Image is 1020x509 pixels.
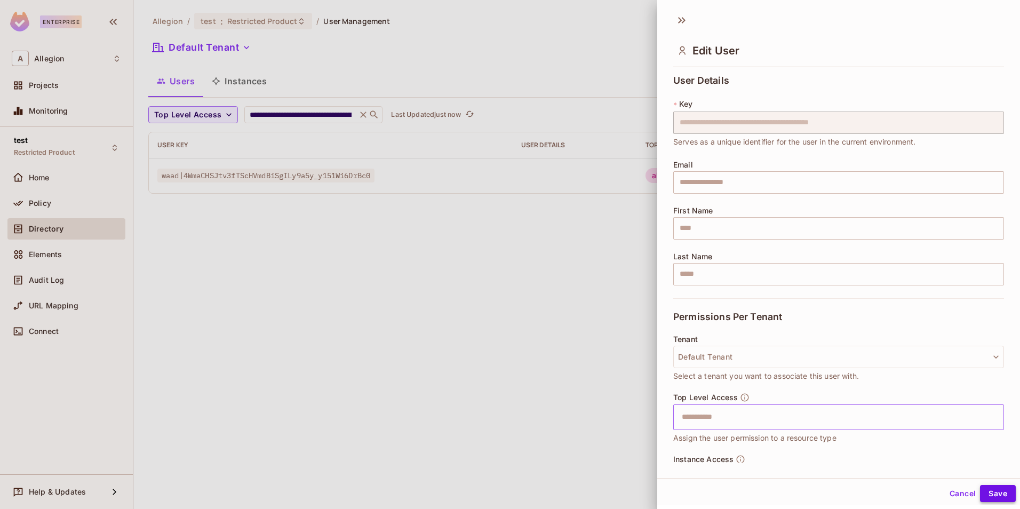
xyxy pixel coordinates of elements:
[692,44,739,57] span: Edit User
[673,370,859,382] span: Select a tenant you want to associate this user with.
[673,75,729,86] span: User Details
[679,100,692,108] span: Key
[673,393,738,402] span: Top Level Access
[673,206,713,215] span: First Name
[673,432,836,444] span: Assign the user permission to a resource type
[673,335,698,344] span: Tenant
[673,455,734,464] span: Instance Access
[673,252,712,261] span: Last Name
[998,416,1000,418] button: Open
[980,485,1016,502] button: Save
[673,346,1004,368] button: Default Tenant
[945,485,980,502] button: Cancel
[673,312,782,322] span: Permissions Per Tenant
[673,136,916,148] span: Serves as a unique identifier for the user in the current environment.
[673,161,693,169] span: Email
